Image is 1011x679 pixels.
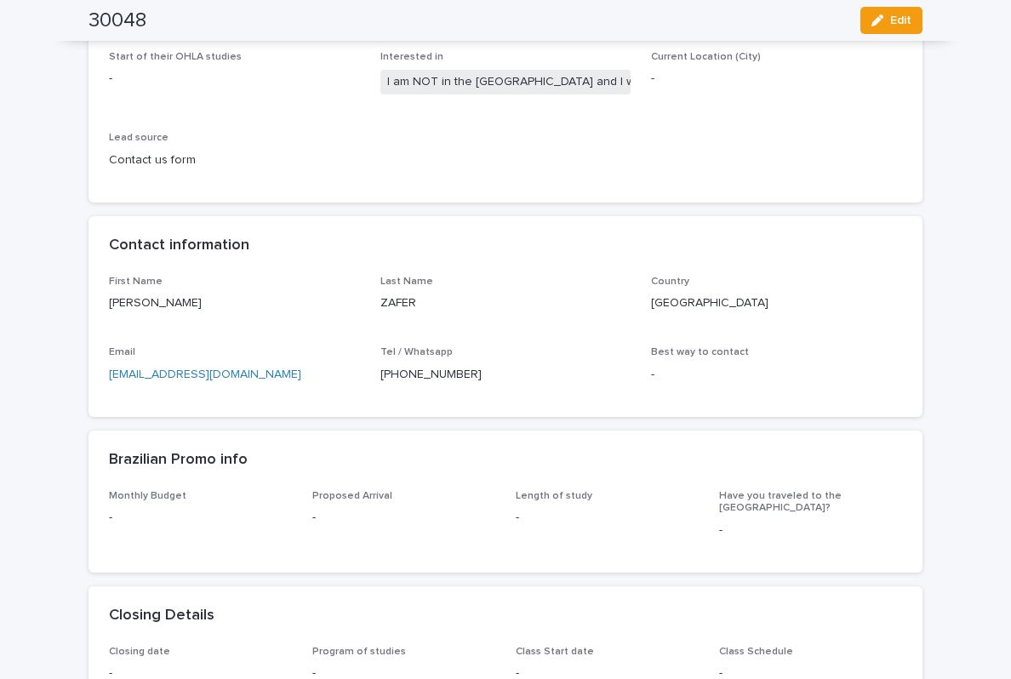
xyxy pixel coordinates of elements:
[109,368,301,380] a: [EMAIL_ADDRESS][DOMAIN_NAME]
[860,7,922,34] button: Edit
[109,491,186,501] span: Monthly Budget
[109,277,163,287] span: First Name
[380,347,453,357] span: Tel / Whatsapp
[312,491,392,501] span: Proposed Arrival
[109,151,360,169] p: Contact us form
[890,14,911,26] span: Edit
[651,70,902,88] p: -
[651,52,761,62] span: Current Location (City)
[109,647,170,657] span: Closing date
[109,347,135,357] span: Email
[109,294,360,312] p: [PERSON_NAME]
[516,491,592,501] span: Length of study
[516,647,594,657] span: Class Start date
[719,491,842,513] span: Have you traveled to the [GEOGRAPHIC_DATA]?
[109,607,214,625] h2: Closing Details
[109,237,249,255] h2: Contact information
[516,509,699,527] p: -
[109,70,360,88] p: -
[109,509,292,527] p: -
[312,647,406,657] span: Program of studies
[651,294,902,312] p: [GEOGRAPHIC_DATA]
[719,647,793,657] span: Class Schedule
[312,509,495,527] p: -
[89,9,146,33] h2: 30048
[109,52,242,62] span: Start of their OHLA studies
[651,277,689,287] span: Country
[719,522,902,539] p: -
[380,366,631,384] p: [PHONE_NUMBER]
[380,70,631,94] span: I am NOT in the [GEOGRAPHIC_DATA] and I want to apply for an [DEMOGRAPHIC_DATA]
[109,451,248,470] h2: Brazilian Promo info
[651,347,749,357] span: Best way to contact
[380,52,443,62] span: Interested in
[380,277,433,287] span: Last Name
[651,366,902,384] p: -
[380,294,631,312] p: ZAFER
[109,133,168,143] span: Lead source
